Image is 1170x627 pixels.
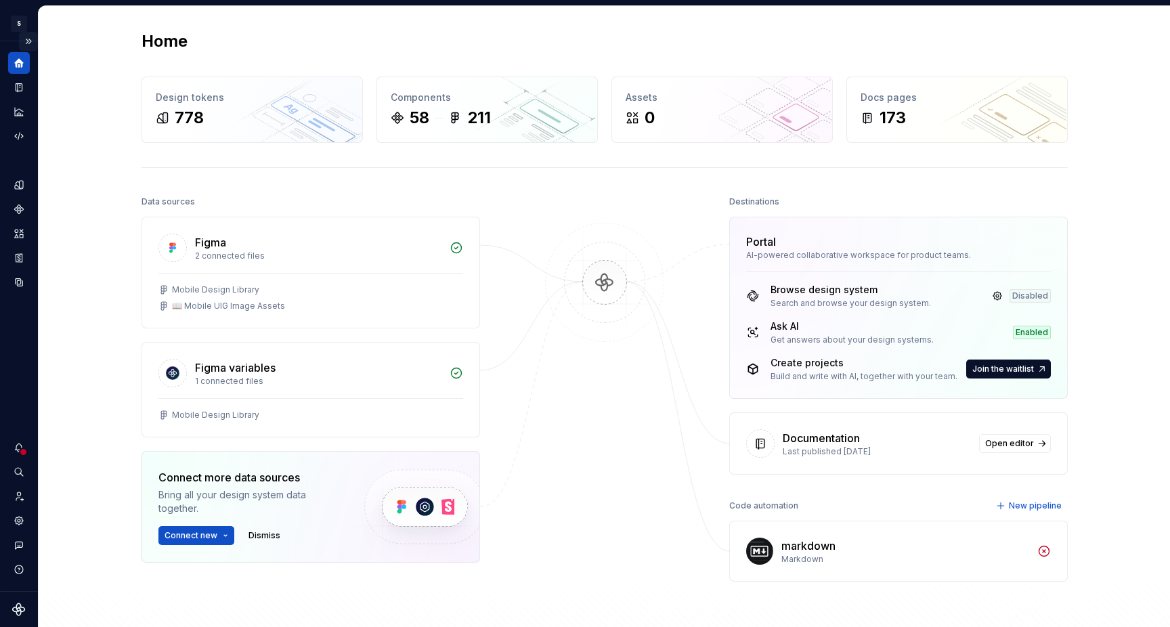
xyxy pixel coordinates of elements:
h2: Home [142,30,188,52]
div: 0 [645,107,655,129]
div: Disabled [1010,289,1051,303]
a: Docs pages173 [846,77,1068,143]
div: Portal [746,234,776,250]
a: Components [8,198,30,220]
a: Analytics [8,101,30,123]
button: Dismiss [242,526,286,545]
a: Design tokens778 [142,77,363,143]
button: Contact support [8,534,30,556]
button: Connect new [158,526,234,545]
div: 58 [410,107,429,129]
div: Browse design system [771,283,931,297]
div: Documentation [783,430,860,446]
span: Open editor [985,438,1034,449]
div: Data sources [142,192,195,211]
a: Open editor [979,434,1051,453]
a: Documentation [8,77,30,98]
span: New pipeline [1009,500,1062,511]
button: Join the waitlist [966,360,1051,379]
div: Get answers about your design systems. [771,334,934,345]
button: New pipeline [992,496,1068,515]
div: Code automation [729,496,798,515]
div: Build and write with AI, together with your team. [771,371,957,382]
div: 173 [880,107,906,129]
button: Expand sidebar [19,32,38,51]
span: Connect new [165,530,217,541]
a: Code automation [8,125,30,147]
div: Markdown [781,554,1029,565]
div: Mobile Design Library [172,284,259,295]
a: Data sources [8,272,30,293]
div: 📖 Mobile UIG Image Assets [172,301,285,311]
div: Destinations [729,192,779,211]
div: Assets [626,91,819,104]
a: Storybook stories [8,247,30,269]
a: Assets [8,223,30,244]
a: Assets0 [611,77,833,143]
a: Home [8,52,30,74]
div: Figma [195,234,226,251]
button: S [3,9,35,38]
div: Search and browse your design system. [771,298,931,309]
div: Enabled [1013,326,1051,339]
div: Ask AI [771,320,934,333]
div: Mobile Design Library [172,410,259,420]
div: 211 [467,107,491,129]
div: 2 connected files [195,251,441,261]
div: AI-powered collaborative workspace for product teams. [746,250,1051,261]
a: Settings [8,510,30,532]
div: 1 connected files [195,376,441,387]
div: Bring all your design system data together. [158,488,341,515]
div: Last published [DATE] [783,446,971,457]
div: Create projects [771,356,957,370]
span: Dismiss [248,530,280,541]
span: Join the waitlist [972,364,1034,374]
a: Design tokens [8,174,30,196]
a: Components58211 [376,77,598,143]
svg: Supernova Logo [12,603,26,616]
div: markdown [781,538,836,554]
button: Notifications [8,437,30,458]
div: S [11,16,27,32]
a: Figma2 connected filesMobile Design Library📖 Mobile UIG Image Assets [142,217,480,328]
div: Figma variables [195,360,276,376]
div: Design tokens [156,91,349,104]
a: Figma variables1 connected filesMobile Design Library [142,342,480,437]
div: Docs pages [861,91,1054,104]
button: Search ⌘K [8,461,30,483]
div: 778 [175,107,204,129]
a: Invite team [8,485,30,507]
div: Connect more data sources [158,469,341,485]
div: Components [391,91,584,104]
